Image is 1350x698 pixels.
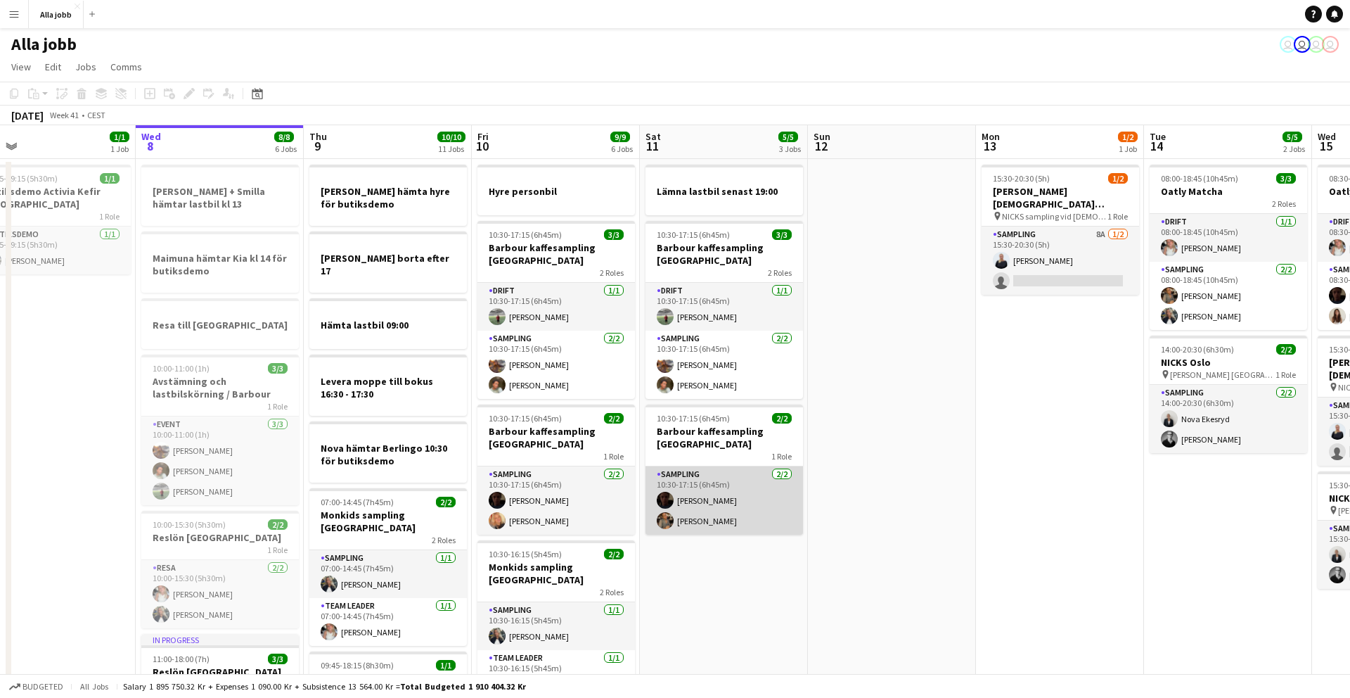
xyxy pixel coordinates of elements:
span: Thu [309,130,327,143]
div: 1 Job [1119,144,1137,154]
span: 10 [475,138,489,154]
div: 10:30-17:15 (6h45m)2/2Barbour kaffesampling [GEOGRAPHIC_DATA]1 RoleSampling2/210:30-17:15 (6h45m)... [645,405,803,535]
span: 1/1 [110,132,129,142]
span: Comms [110,61,142,73]
span: Wed [1318,130,1336,143]
span: View [11,61,31,73]
span: 3/3 [604,229,624,240]
span: 1 Role [603,451,624,462]
span: Mon [982,130,1000,143]
span: 1 Role [267,545,288,555]
h3: [PERSON_NAME] [DEMOGRAPHIC_DATA][PERSON_NAME] Stockholm [982,185,1139,210]
button: Alla jobb [29,1,84,28]
a: View [6,58,37,76]
app-card-role: Team Leader1/110:30-16:15 (5h45m)[PERSON_NAME] [477,650,635,698]
span: 10/10 [437,132,465,142]
span: Total Budgeted 1 910 404.32 kr [400,681,526,692]
h3: NICKS Oslo [1150,356,1307,369]
span: 2/2 [436,497,456,507]
app-card-role: Event3/310:00-11:00 (1h)[PERSON_NAME][PERSON_NAME][PERSON_NAME] [141,417,299,505]
span: 3/3 [1276,173,1296,184]
span: 10:30-16:15 (5h45m) [489,549,562,559]
div: Maimuna hämtar Kia kl 14 för butiksdemo [141,231,299,293]
div: 3 Jobs [779,144,801,154]
span: 1/1 [436,660,456,671]
h3: Oatly Matcha [1150,185,1307,198]
div: Salary 1 895 750.32 kr + Expenses 1 090.00 kr + Subsistence 13 564.00 kr = [123,681,526,692]
app-job-card: Resa till [GEOGRAPHIC_DATA] [141,298,299,349]
app-user-avatar: August Löfgren [1322,36,1339,53]
span: Wed [141,130,161,143]
span: Fri [477,130,489,143]
span: 1 Role [1275,369,1296,380]
span: 14:00-20:30 (6h30m) [1161,344,1234,355]
span: 3/3 [772,229,792,240]
div: 10:30-17:15 (6h45m)3/3Barbour kaffesampling [GEOGRAPHIC_DATA]2 RolesDrift1/110:30-17:15 (6h45m)[P... [477,221,635,399]
app-job-card: Hämta lastbil 09:00 [309,298,467,349]
h3: Monkids sampling [GEOGRAPHIC_DATA] [309,509,467,534]
app-card-role: Sampling2/210:30-17:15 (6h45m)[PERSON_NAME][PERSON_NAME] [645,331,803,399]
a: Comms [105,58,148,76]
app-job-card: 10:30-17:15 (6h45m)2/2Barbour kaffesampling [GEOGRAPHIC_DATA]1 RoleSampling2/210:30-17:15 (6h45m)... [477,405,635,535]
span: NICKS sampling vid [DEMOGRAPHIC_DATA][PERSON_NAME] Stockholm [1002,211,1107,222]
span: 3/3 [268,654,288,664]
app-job-card: 10:30-17:15 (6h45m)3/3Barbour kaffesampling [GEOGRAPHIC_DATA]2 RolesDrift1/110:30-17:15 (6h45m)[P... [645,221,803,399]
h3: Barbour kaffesampling [GEOGRAPHIC_DATA] [477,425,635,450]
span: 1 Role [99,211,120,222]
app-user-avatar: Hedda Lagerbielke [1294,36,1311,53]
app-job-card: [PERSON_NAME] + Smilla hämtar lastbil kl 13 [141,165,299,226]
span: 15 [1316,138,1336,154]
span: 10:00-15:30 (5h30m) [153,519,226,530]
app-card-role: Sampling2/210:30-17:15 (6h45m)[PERSON_NAME][PERSON_NAME] [645,467,803,535]
div: [PERSON_NAME] hämta hyre för butiksdemo [309,165,467,226]
span: 11 [643,138,661,154]
app-card-role: Team Leader1/107:00-14:45 (7h45m)[PERSON_NAME] [309,598,467,646]
h3: Hämta lastbil 09:00 [309,319,467,331]
span: 15:30-20:30 (5h) [993,173,1050,184]
span: 14 [1147,138,1166,154]
app-job-card: 10:00-11:00 (1h)3/3Avstämning och lastbilskörning / Barbour1 RoleEvent3/310:00-11:00 (1h)[PERSON_... [141,355,299,505]
h1: Alla jobb [11,34,77,55]
app-job-card: 14:00-20:30 (6h30m)2/2NICKS Oslo [PERSON_NAME] [GEOGRAPHIC_DATA]1 RoleSampling2/214:00-20:30 (6h3... [1150,336,1307,453]
div: Hyre personbil [477,165,635,215]
app-job-card: Nova hämtar Berlingo 10:30 för butiksdemo [309,421,467,483]
div: 1 Job [110,144,129,154]
app-job-card: 15:30-20:30 (5h)1/2[PERSON_NAME] [DEMOGRAPHIC_DATA][PERSON_NAME] Stockholm NICKS sampling vid [DE... [982,165,1139,295]
h3: Resa till [GEOGRAPHIC_DATA] [141,319,299,331]
h3: [PERSON_NAME] + Smilla hämtar lastbil kl 13 [141,185,299,210]
span: 10:30-17:15 (6h45m) [657,229,730,240]
span: 2/2 [1276,344,1296,355]
div: 10:30-16:15 (5h45m)2/2Monkids sampling [GEOGRAPHIC_DATA]2 RolesSampling1/110:30-16:15 (5h45m)[PER... [477,540,635,698]
span: 9 [307,138,327,154]
app-card-role: Sampling8A1/215:30-20:30 (5h)[PERSON_NAME] [982,227,1139,295]
span: 1/1 [100,173,120,184]
span: All jobs [77,681,111,692]
span: Sun [814,130,830,143]
span: 09:45-18:15 (8h30m) [321,660,394,671]
span: 2/2 [604,413,624,424]
span: 8/8 [274,132,294,142]
div: Levera moppe till bokus 16:30 - 17:30 [309,355,467,416]
h3: Monkids sampling [GEOGRAPHIC_DATA] [477,561,635,586]
span: Jobs [75,61,96,73]
span: 07:00-14:45 (7h45m) [321,497,394,507]
div: 2 Jobs [1283,144,1305,154]
app-job-card: 07:00-14:45 (7h45m)2/2Monkids sampling [GEOGRAPHIC_DATA]2 RolesSampling1/107:00-14:45 (7h45m)[PER... [309,488,467,646]
span: 5/5 [1282,132,1302,142]
span: 1 Role [1107,211,1128,222]
app-card-role: Sampling1/107:00-14:45 (7h45m)[PERSON_NAME] [309,550,467,598]
div: 11 Jobs [438,144,465,154]
app-card-role: Drift1/110:30-17:15 (6h45m)[PERSON_NAME] [477,283,635,331]
div: [PERSON_NAME] borta efter 17 [309,231,467,293]
div: 6 Jobs [275,144,297,154]
a: Edit [39,58,67,76]
app-job-card: 08:00-18:45 (10h45m)3/3Oatly Matcha2 RolesDrift1/108:00-18:45 (10h45m)[PERSON_NAME]Sampling2/208:... [1150,165,1307,330]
